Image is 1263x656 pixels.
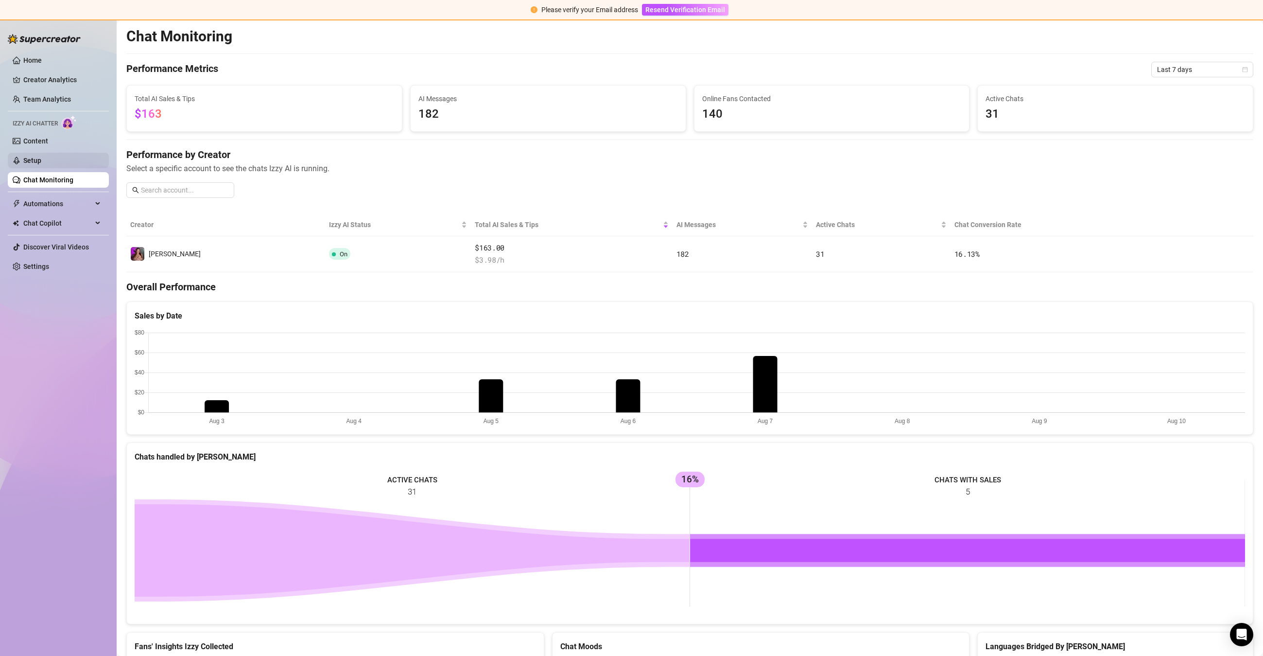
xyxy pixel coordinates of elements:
[23,196,92,212] span: Automations
[325,213,471,236] th: Izzy AI Status
[645,6,725,14] span: Resend Verification Email
[676,249,689,259] span: 182
[149,250,201,258] span: [PERSON_NAME]
[418,93,678,104] span: AI Messages
[986,93,1245,104] span: Active Chats
[23,137,48,145] a: Content
[673,213,812,236] th: AI Messages
[1242,67,1248,72] span: calendar
[1149,250,1156,257] span: right
[135,107,162,121] span: $163
[1144,246,1160,262] button: right
[702,105,962,124] span: 140
[126,280,1253,294] h4: Overall Performance
[475,254,668,266] span: $ 3.98 /h
[23,176,73,184] a: Chat Monitoring
[126,148,1253,161] h4: Performance by Creator
[126,27,232,46] h2: Chat Monitoring
[986,640,1245,653] div: Languages Bridged By [PERSON_NAME]
[1230,623,1253,646] div: Open Intercom Messenger
[23,215,92,231] span: Chat Copilot
[340,250,347,258] span: On
[23,263,49,270] a: Settings
[475,242,668,254] span: $163.00
[23,72,101,88] a: Creator Analytics
[141,185,228,195] input: Search account...
[531,6,537,13] span: exclamation-circle
[816,219,939,230] span: Active Chats
[541,4,638,15] div: Please verify your Email address
[954,249,980,259] span: 16.13 %
[126,213,325,236] th: Creator
[986,105,1245,124] span: 31
[135,93,394,104] span: Total AI Sales & Tips
[471,213,672,236] th: Total AI Sales & Tips
[131,247,144,261] img: allison
[1157,62,1247,77] span: Last 7 days
[13,200,20,208] span: thunderbolt
[23,56,42,64] a: Home
[23,95,71,103] a: Team Analytics
[676,219,800,230] span: AI Messages
[23,243,89,251] a: Discover Viral Videos
[135,310,1245,322] div: Sales by Date
[329,219,459,230] span: Izzy AI Status
[812,213,951,236] th: Active Chats
[23,157,41,164] a: Setup
[126,62,218,77] h4: Performance Metrics
[132,187,139,194] span: search
[642,4,728,16] button: Resend Verification Email
[135,451,1245,463] div: Chats handled by [PERSON_NAME]
[418,105,678,124] span: 182
[126,162,1253,175] span: Select a specific account to see the chats Izzy AI is running.
[62,115,77,129] img: AI Chatter
[135,640,536,653] div: Fans' Insights Izzy Collected
[560,640,962,653] div: Chat Moods
[13,220,19,227] img: Chat Copilot
[13,119,58,128] span: Izzy AI Chatter
[8,34,81,44] img: logo-BBDzfeDw.svg
[816,249,824,259] span: 31
[702,93,962,104] span: Online Fans Contacted
[951,213,1141,236] th: Chat Conversion Rate
[475,219,660,230] span: Total AI Sales & Tips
